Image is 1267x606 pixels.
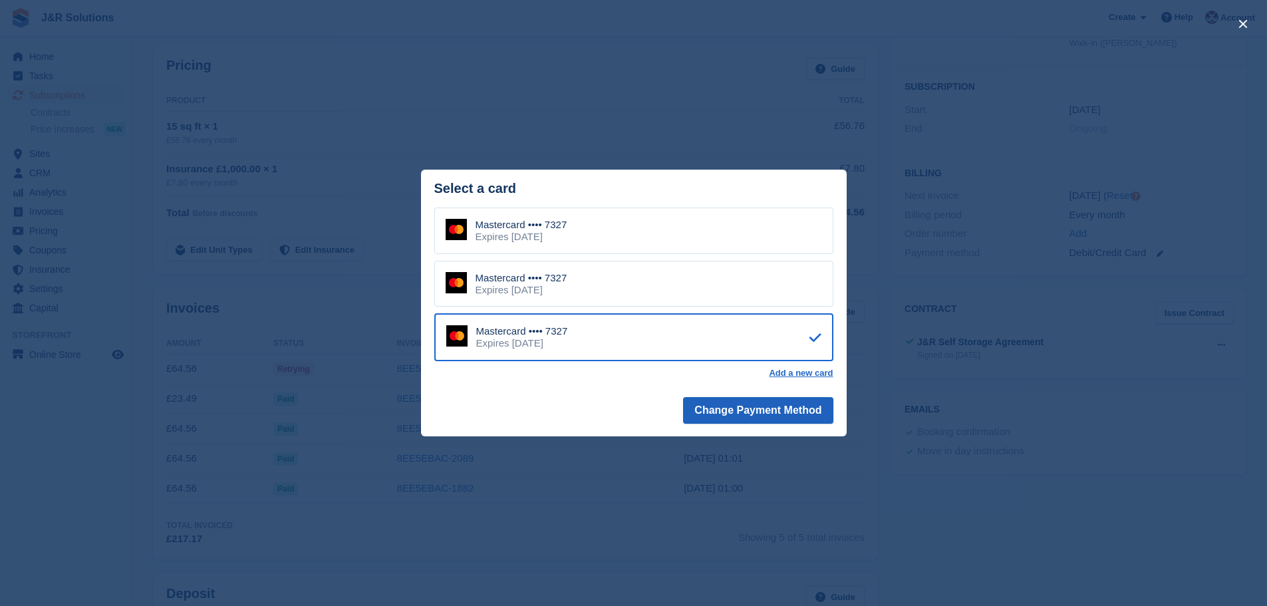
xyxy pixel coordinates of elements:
[434,181,833,196] div: Select a card
[476,272,567,284] div: Mastercard •••• 7327
[476,325,568,337] div: Mastercard •••• 7327
[1232,13,1254,35] button: close
[476,231,567,243] div: Expires [DATE]
[476,337,568,349] div: Expires [DATE]
[683,397,833,424] button: Change Payment Method
[446,325,468,347] img: Mastercard Logo
[476,284,567,296] div: Expires [DATE]
[446,272,467,293] img: Mastercard Logo
[476,219,567,231] div: Mastercard •••• 7327
[769,368,833,379] a: Add a new card
[446,219,467,240] img: Mastercard Logo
